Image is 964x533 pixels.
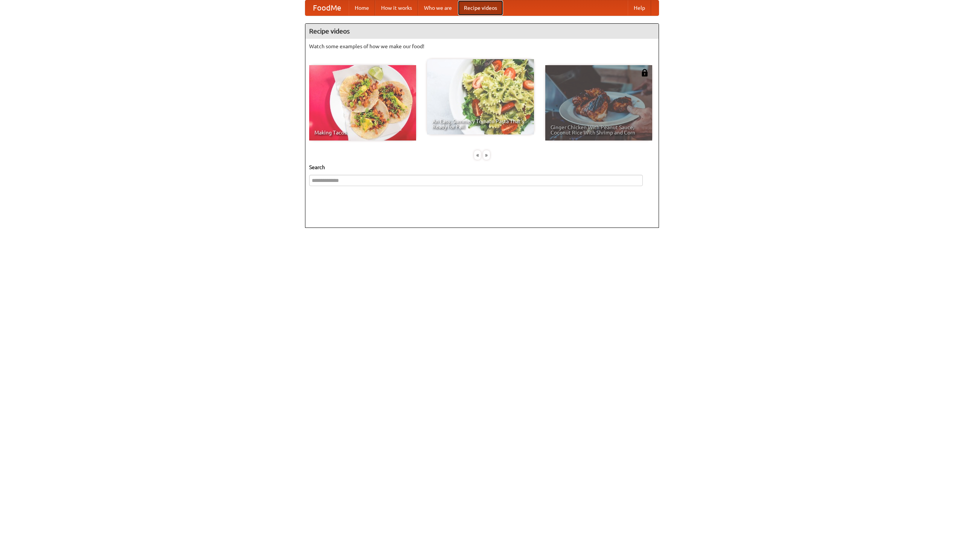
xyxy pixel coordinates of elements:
a: Recipe videos [458,0,503,15]
a: FoodMe [305,0,349,15]
span: Making Tacos [314,130,411,135]
a: Home [349,0,375,15]
span: An Easy, Summery Tomato Pasta That's Ready for Fall [432,119,529,129]
a: How it works [375,0,418,15]
h4: Recipe videos [305,24,659,39]
img: 483408.png [641,69,648,76]
a: An Easy, Summery Tomato Pasta That's Ready for Fall [427,59,534,134]
div: » [483,150,490,160]
p: Watch some examples of how we make our food! [309,43,655,50]
a: Help [628,0,651,15]
div: « [474,150,481,160]
a: Making Tacos [309,65,416,141]
h5: Search [309,163,655,171]
a: Who we are [418,0,458,15]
